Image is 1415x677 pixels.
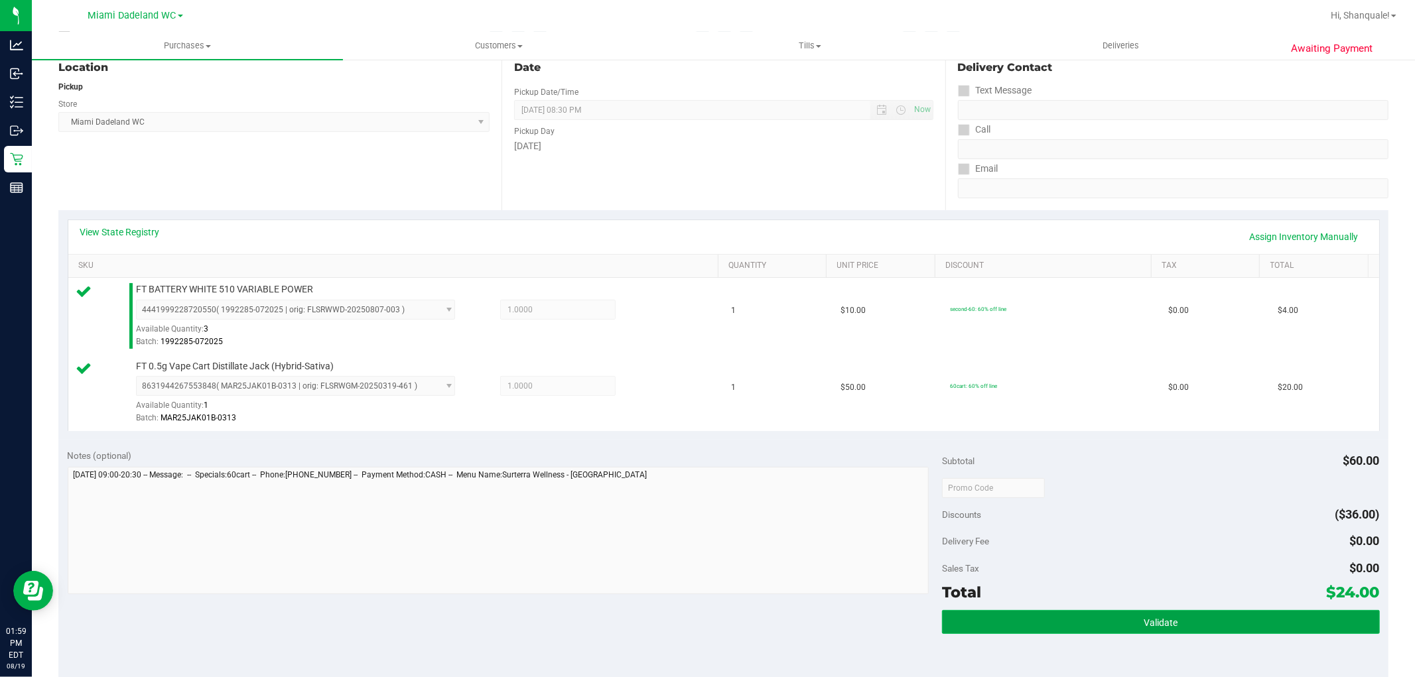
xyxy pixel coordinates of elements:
[732,304,736,317] span: 1
[161,413,236,422] span: MAR25JAK01B-0313
[942,610,1379,634] button: Validate
[942,503,981,526] span: Discounts
[1241,225,1367,248] a: Assign Inventory Manually
[32,40,343,52] span: Purchases
[1278,381,1303,394] span: $20.00
[1335,507,1380,521] span: ($36.00)
[942,456,975,466] span: Subtotal
[204,400,208,410] span: 1
[10,124,23,137] inline-svg: Outbound
[1144,617,1178,628] span: Validate
[1168,381,1189,394] span: $0.00
[514,60,933,76] div: Date
[136,337,159,346] span: Batch:
[80,225,160,239] a: View State Registry
[942,536,989,546] span: Delivery Fee
[950,306,1006,312] span: second-60: 60% off line
[58,82,83,92] strong: Pickup
[10,95,23,109] inline-svg: Inventory
[136,413,159,422] span: Batch:
[10,153,23,166] inline-svg: Retail
[10,38,23,52] inline-svg: Analytics
[841,381,866,394] span: $50.00
[13,571,53,611] iframe: Resource center
[514,139,933,153] div: [DATE]
[945,261,1146,271] a: Discount
[136,396,472,422] div: Available Quantity:
[942,583,981,601] span: Total
[1085,40,1157,52] span: Deliveries
[78,261,713,271] a: SKU
[1331,10,1390,21] span: Hi, Shanquale!
[514,86,578,98] label: Pickup Date/Time
[136,283,313,296] span: FT BATTERY WHITE 510 VARIABLE POWER
[1168,304,1189,317] span: $0.00
[204,324,208,334] span: 3
[655,40,965,52] span: Tills
[950,383,997,389] span: 60cart: 60% off line
[161,337,223,346] span: 1992285-072025
[837,261,930,271] a: Unit Price
[10,181,23,194] inline-svg: Reports
[32,32,343,60] a: Purchases
[958,139,1388,159] input: Format: (999) 999-9999
[1350,561,1380,575] span: $0.00
[654,32,965,60] a: Tills
[965,32,1276,60] a: Deliveries
[942,478,1045,498] input: Promo Code
[514,125,555,137] label: Pickup Day
[958,120,991,139] label: Call
[1291,41,1373,56] span: Awaiting Payment
[958,81,1032,100] label: Text Message
[343,32,654,60] a: Customers
[88,10,176,21] span: Miami Dadeland WC
[1343,454,1380,467] span: $60.00
[136,320,472,345] div: Available Quantity:
[1270,261,1363,271] a: Total
[958,60,1388,76] div: Delivery Contact
[1278,304,1298,317] span: $4.00
[6,661,26,671] p: 08/19
[58,98,77,110] label: Store
[344,40,653,52] span: Customers
[136,360,334,373] span: FT 0.5g Vape Cart Distillate Jack (Hybrid-Sativa)
[958,159,998,178] label: Email
[732,381,736,394] span: 1
[1327,583,1380,601] span: $24.00
[841,304,866,317] span: $10.00
[1350,534,1380,548] span: $0.00
[942,563,979,574] span: Sales Tax
[6,625,26,661] p: 01:59 PM EDT
[728,261,821,271] a: Quantity
[1162,261,1254,271] a: Tax
[68,450,132,461] span: Notes (optional)
[10,67,23,80] inline-svg: Inbound
[958,100,1388,120] input: Format: (999) 999-9999
[58,60,490,76] div: Location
